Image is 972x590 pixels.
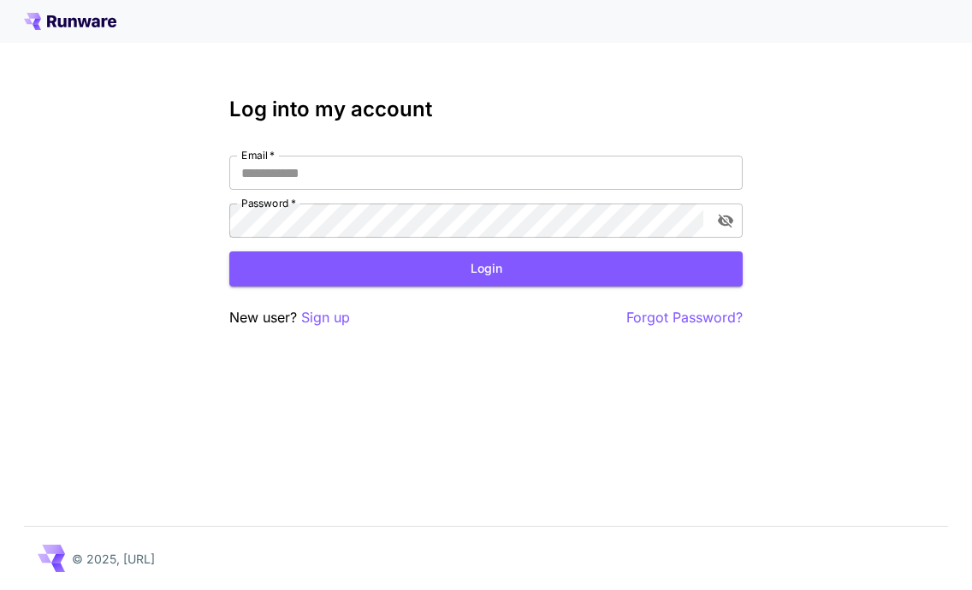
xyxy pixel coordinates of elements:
label: Email [241,148,275,162]
button: Sign up [301,307,350,328]
button: Login [229,251,743,286]
button: toggle password visibility [710,205,741,236]
h3: Log into my account [229,97,743,121]
label: Password [241,196,296,210]
p: © 2025, [URL] [72,550,155,568]
button: Forgot Password? [626,307,743,328]
p: New user? [229,307,350,328]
